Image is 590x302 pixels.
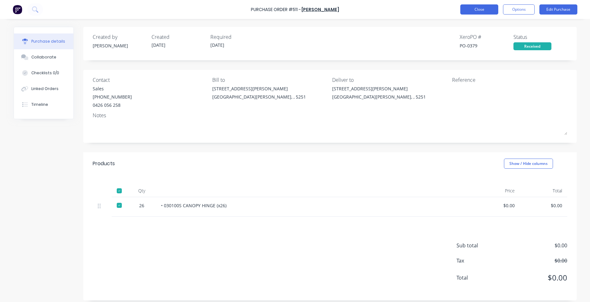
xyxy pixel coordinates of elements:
[161,202,467,209] div: • 030100S CANOPY HINGE (x26)
[504,272,567,283] span: $0.00
[456,242,504,249] span: Sub total
[332,94,426,100] div: [GEOGRAPHIC_DATA][PERSON_NAME], , 5251
[14,81,73,97] button: Linked Orders
[212,76,327,84] div: Bill to
[31,86,59,92] div: Linked Orders
[93,102,132,108] div: 0426 056 258
[93,33,146,41] div: Created by
[93,112,567,119] div: Notes
[31,102,48,107] div: Timeline
[14,65,73,81] button: Checklists 0/0
[504,159,553,169] button: Show / Hide columns
[14,49,73,65] button: Collaborate
[513,33,567,41] div: Status
[93,160,115,167] div: Products
[31,39,65,44] div: Purchase details
[14,33,73,49] button: Purchase details
[212,94,306,100] div: [GEOGRAPHIC_DATA][PERSON_NAME], , 5251
[93,42,146,49] div: [PERSON_NAME]
[93,85,132,92] div: Sales
[477,202,515,209] div: $0.00
[520,184,567,197] div: Total
[460,42,513,49] div: PO-0379
[472,184,520,197] div: Price
[456,257,504,264] span: Tax
[93,76,208,84] div: Contact
[452,76,567,84] div: Reference
[504,257,567,264] span: $0.00
[133,202,151,209] div: 26
[152,33,205,41] div: Created
[503,4,535,15] button: Options
[31,70,59,76] div: Checklists 0/0
[525,202,562,209] div: $0.00
[513,42,551,50] div: Received
[212,85,306,92] div: [STREET_ADDRESS][PERSON_NAME]
[14,97,73,112] button: Timeline
[210,33,264,41] div: Required
[13,5,22,14] img: Factory
[251,6,301,13] div: Purchase Order #511 -
[332,76,447,84] div: Deliver to
[332,85,426,92] div: [STREET_ADDRESS][PERSON_NAME]
[504,242,567,249] span: $0.00
[456,274,504,281] span: Total
[93,94,132,100] div: [PHONE_NUMBER]
[31,54,56,60] div: Collaborate
[460,33,513,41] div: Xero PO #
[539,4,577,15] button: Edit Purchase
[127,184,156,197] div: Qty
[301,6,339,13] a: [PERSON_NAME]
[460,4,498,15] button: Close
